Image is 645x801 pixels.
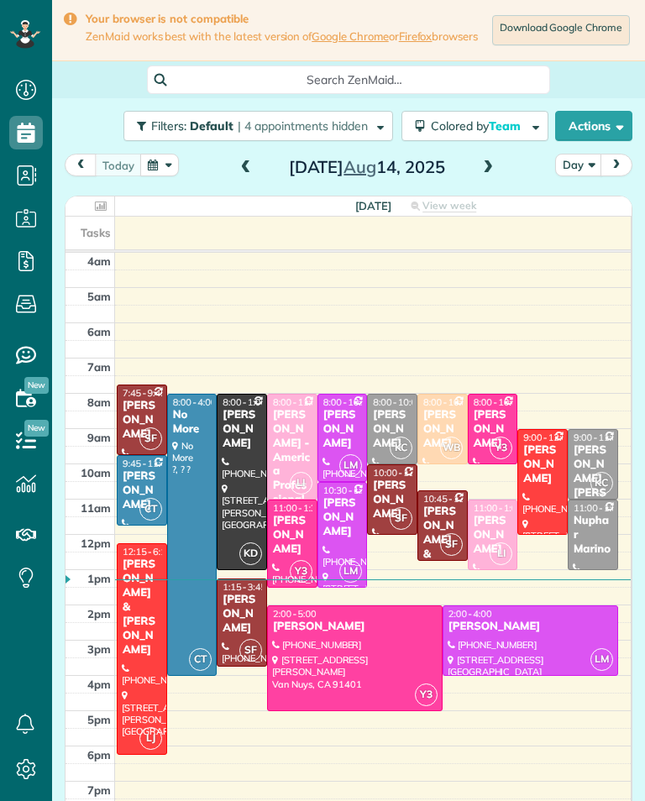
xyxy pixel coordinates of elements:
[87,395,111,409] span: 8am
[423,493,478,505] span: 10:45 - 12:45
[474,502,522,514] span: 11:00 - 1:00
[139,498,162,521] span: CT
[390,437,412,459] span: KC
[390,507,412,530] span: SF
[322,496,363,539] div: [PERSON_NAME]
[81,537,111,550] span: 12pm
[343,156,376,177] span: Aug
[490,542,512,565] span: LI
[190,118,234,133] span: Default
[238,118,368,133] span: | 4 appointments hidden
[262,158,472,176] h2: [DATE] 14, 2025
[312,29,389,43] a: Google Chrome
[123,458,171,469] span: 9:45 - 11:45
[574,432,622,443] span: 9:00 - 11:00
[87,360,111,374] span: 7am
[87,713,111,726] span: 5pm
[323,396,372,408] span: 8:00 - 10:30
[272,514,312,557] div: [PERSON_NAME]
[372,479,412,521] div: [PERSON_NAME]
[173,396,217,408] span: 8:00 - 4:00
[555,111,632,141] button: Actions
[422,505,463,604] div: [PERSON_NAME] & [PERSON_NAME]
[239,542,262,565] span: KD
[422,199,476,212] span: View week
[65,154,97,176] button: prev
[273,502,322,514] span: 11:00 - 1:30
[423,396,472,408] span: 8:00 - 10:00
[81,466,111,479] span: 10am
[473,514,513,557] div: [PERSON_NAME]
[290,560,312,583] span: Y3
[290,472,312,495] span: LI
[574,502,622,514] span: 11:00 - 1:00
[122,399,162,442] div: [PERSON_NAME]
[339,454,362,477] span: LM
[448,620,613,634] div: [PERSON_NAME]
[87,607,111,620] span: 2pm
[401,111,548,141] button: Colored byTeam
[87,290,111,303] span: 5am
[323,484,372,496] span: 10:30 - 1:30
[95,154,142,176] button: today
[415,683,438,706] span: Y3
[87,572,111,585] span: 1pm
[373,467,427,479] span: 10:00 - 12:00
[222,408,262,451] div: [PERSON_NAME]
[115,111,393,141] a: Filters: Default | 4 appointments hidden
[590,472,613,495] span: KC
[87,783,111,797] span: 7pm
[81,501,111,515] span: 11am
[422,408,463,451] div: [PERSON_NAME]
[273,608,317,620] span: 2:00 - 5:00
[87,325,111,338] span: 6am
[339,560,362,583] span: LM
[122,558,162,657] div: [PERSON_NAME] & [PERSON_NAME]
[24,377,49,394] span: New
[573,443,613,528] div: [PERSON_NAME] [PERSON_NAME]
[322,408,363,451] div: [PERSON_NAME]
[272,620,438,634] div: [PERSON_NAME]
[523,432,572,443] span: 9:00 - 12:00
[272,408,312,550] div: [PERSON_NAME] - America Professional Ambulance (apa)
[189,648,212,671] span: CT
[123,111,393,141] button: Filters: Default | 4 appointments hidden
[399,29,433,43] a: Firefox
[123,387,166,399] span: 7:45 - 9:45
[372,408,412,451] div: [PERSON_NAME]
[222,593,262,636] div: [PERSON_NAME]
[139,427,162,450] span: SF
[151,118,186,133] span: Filters:
[87,431,111,444] span: 9am
[86,29,478,44] span: ZenMaid works best with the latest version of or browsers
[87,254,111,268] span: 4am
[123,546,171,558] span: 12:15 - 6:15
[355,199,391,212] span: [DATE]
[81,226,111,239] span: Tasks
[87,678,111,691] span: 4pm
[490,437,512,459] span: Y3
[440,533,463,556] span: SF
[489,118,523,133] span: Team
[86,12,478,26] strong: Your browser is not compatible
[373,396,422,408] span: 8:00 - 10:00
[555,154,602,176] button: Day
[590,648,613,671] span: LM
[448,608,492,620] span: 2:00 - 4:00
[522,443,563,486] div: [PERSON_NAME]
[122,469,162,512] div: [PERSON_NAME]
[473,408,513,451] div: [PERSON_NAME]
[273,396,322,408] span: 8:00 - 11:00
[492,15,630,45] a: Download Google Chrome
[139,727,162,750] span: LJ
[223,396,266,408] span: 8:00 - 1:00
[223,581,266,593] span: 1:15 - 3:45
[239,639,262,662] span: SF
[600,154,632,176] button: next
[440,437,463,459] span: WB
[87,748,111,762] span: 6pm
[87,642,111,656] span: 3pm
[431,118,527,133] span: Colored by
[24,420,49,437] span: New
[172,408,212,437] div: No More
